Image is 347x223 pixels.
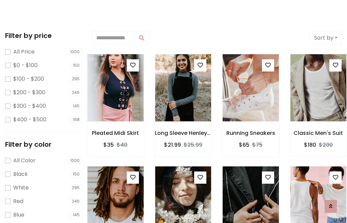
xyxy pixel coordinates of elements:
[13,102,46,110] label: $300 - $400
[70,89,82,96] span: 246
[70,76,82,82] span: 295
[103,142,114,148] h6: $35
[68,48,82,55] span: 1000
[13,184,29,192] label: White
[71,171,82,178] span: 150
[13,157,36,165] label: All Color
[71,116,82,123] span: 168
[319,141,333,149] del: $200
[71,211,82,218] span: 145
[5,140,82,148] h5: Filter by color
[252,141,263,149] del: $75
[71,103,82,109] span: 145
[13,197,23,205] label: Red
[222,130,279,136] h6: Running Sneakers
[13,75,44,83] label: $100 - $200
[68,157,82,164] span: 1000
[155,130,212,136] h6: Long Sleeve Henley T-Shirt
[70,184,82,191] span: 295
[5,32,82,40] h5: Filter by price
[13,48,35,56] label: All Price
[71,62,82,69] span: 150
[87,130,144,136] h6: Pleated Midi Skirt
[184,141,202,149] del: $25.99
[13,116,46,124] label: $400 - $500
[310,32,342,44] button: Sort by
[290,130,347,136] h6: Classic Men's Suit
[164,142,181,148] h6: $21.99
[70,198,82,205] span: 246
[13,61,38,69] label: $0 - $100
[13,211,24,219] label: Blue
[13,170,28,178] label: Black
[117,141,127,149] del: $40
[13,88,45,97] label: $200 - $300
[239,142,249,148] h6: $65
[304,142,316,148] h6: $180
